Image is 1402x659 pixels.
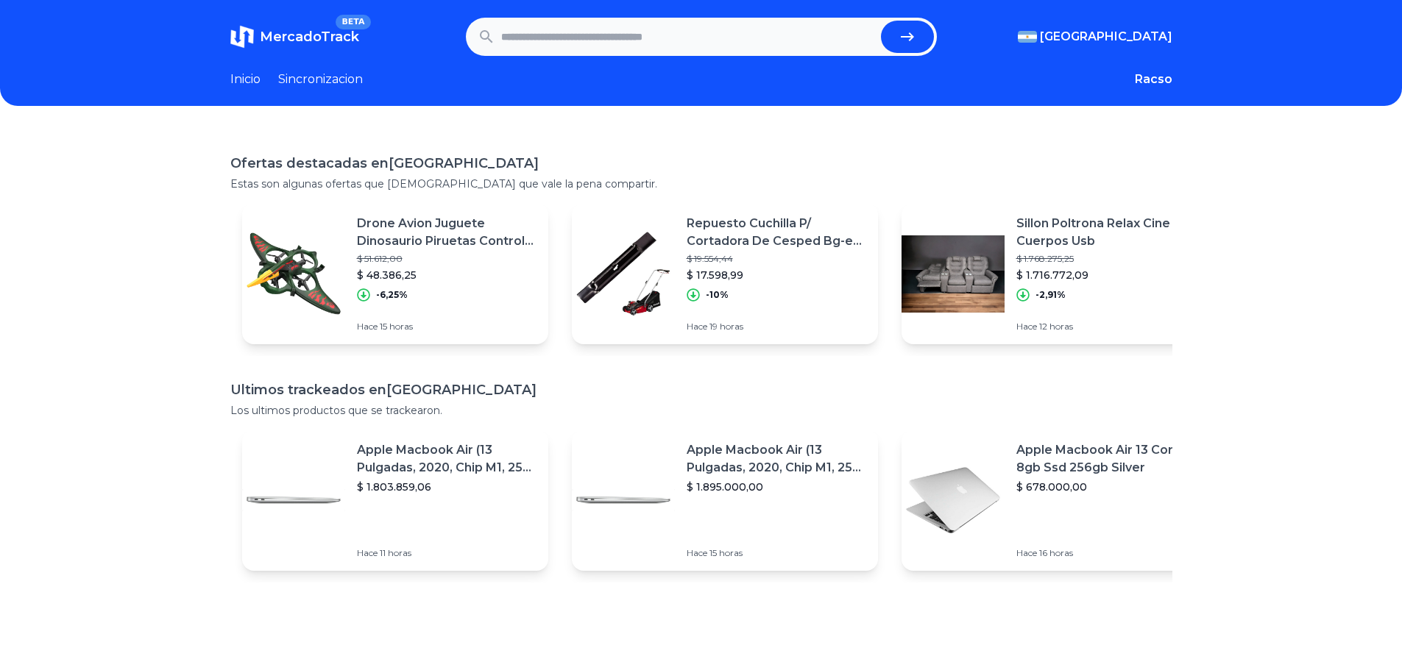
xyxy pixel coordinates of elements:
[1016,480,1196,494] p: $ 678.000,00
[1135,71,1172,88] button: Racso
[687,480,866,494] p: $ 1.895.000,00
[230,71,261,88] a: Inicio
[687,321,866,332] p: Hace 19 horas
[242,203,548,344] a: Featured imageDrone Avion Juguete Dinosaurio Piruetas Control Full$ 51.612,00$ 48.386,25-6,25%Hac...
[1016,441,1196,477] p: Apple Macbook Air 13 Core I5 8gb Ssd 256gb Silver
[357,480,537,494] p: $ 1.803.859,06
[1035,289,1066,301] p: -2,91%
[902,449,1005,552] img: Featured image
[230,25,254,49] img: MercadoTrack
[230,380,1172,400] h1: Ultimos trackeados en [GEOGRAPHIC_DATA]
[230,25,359,49] a: MercadoTrackBETA
[376,289,408,301] p: -6,25%
[572,449,675,552] img: Featured image
[902,430,1208,571] a: Featured imageApple Macbook Air 13 Core I5 8gb Ssd 256gb Silver$ 678.000,00Hace 16 horas
[357,215,537,250] p: Drone Avion Juguete Dinosaurio Piruetas Control Full
[230,153,1172,174] h1: Ofertas destacadas en [GEOGRAPHIC_DATA]
[1018,28,1172,46] button: [GEOGRAPHIC_DATA]
[572,203,878,344] a: Featured imageRepuesto Cuchilla P/ Cortadora De Cesped Bg-em 13 Einhell$ 19.554,44$ 17.598,99-10%...
[242,430,548,571] a: Featured imageApple Macbook Air (13 Pulgadas, 2020, Chip M1, 256 Gb De Ssd, 8 Gb De Ram) - Plata$...
[1040,28,1172,46] span: [GEOGRAPHIC_DATA]
[1016,268,1196,282] p: $ 1.716.772,09
[230,403,1172,418] p: Los ultimos productos que se trackearon.
[1016,547,1196,559] p: Hace 16 horas
[260,29,359,45] span: MercadoTrack
[357,253,537,265] p: $ 51.612,00
[687,215,866,250] p: Repuesto Cuchilla P/ Cortadora De Cesped Bg-em 13 Einhell
[242,222,345,325] img: Featured image
[357,441,537,477] p: Apple Macbook Air (13 Pulgadas, 2020, Chip M1, 256 Gb De Ssd, 8 Gb De Ram) - Plata
[357,321,537,332] p: Hace 15 horas
[1016,215,1196,250] p: Sillon Poltrona Relax Cine 3 Cuerpos Usb
[336,15,370,29] span: BETA
[706,289,729,301] p: -10%
[572,222,675,325] img: Featured image
[230,177,1172,191] p: Estas son algunas ofertas que [DEMOGRAPHIC_DATA] que vale la pena compartir.
[1018,31,1037,43] img: Argentina
[902,203,1208,344] a: Featured imageSillon Poltrona Relax Cine 3 Cuerpos Usb$ 1.768.275,25$ 1.716.772,09-2,91%Hace 12 h...
[357,547,537,559] p: Hace 11 horas
[278,71,363,88] a: Sincronizacion
[902,222,1005,325] img: Featured image
[687,253,866,265] p: $ 19.554,44
[687,268,866,282] p: $ 17.598,99
[1016,321,1196,332] p: Hace 12 horas
[357,268,537,282] p: $ 48.386,25
[687,547,866,559] p: Hace 15 horas
[1016,253,1196,265] p: $ 1.768.275,25
[572,430,878,571] a: Featured imageApple Macbook Air (13 Pulgadas, 2020, Chip M1, 256 Gb De Ssd, 8 Gb De Ram) - Plata$...
[687,441,866,477] p: Apple Macbook Air (13 Pulgadas, 2020, Chip M1, 256 Gb De Ssd, 8 Gb De Ram) - Plata
[242,449,345,552] img: Featured image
